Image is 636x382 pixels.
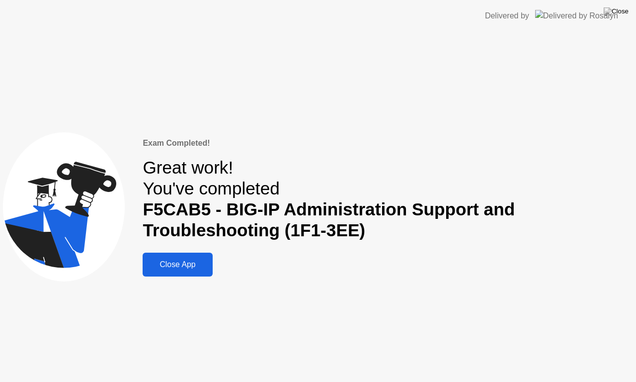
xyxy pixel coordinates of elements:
[535,10,618,21] img: Delivered by Rosalyn
[143,253,212,277] button: Close App
[146,260,209,269] div: Close App
[604,7,629,15] img: Close
[143,157,633,241] div: Great work! You've completed
[143,137,633,149] div: Exam Completed!
[143,199,515,240] b: F5CAB5 - BIG-IP Administration Support and Troubleshooting (1F1-3EE)
[485,10,529,22] div: Delivered by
